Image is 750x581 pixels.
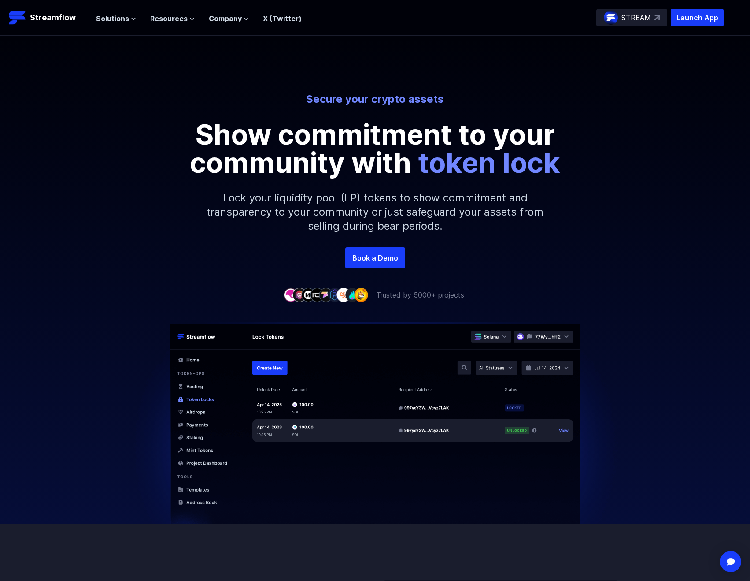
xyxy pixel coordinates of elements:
[96,13,129,24] span: Solutions
[177,120,573,177] p: Show commitment to your community with
[310,288,324,302] img: company-4
[96,13,136,24] button: Solutions
[336,288,351,302] img: company-7
[9,9,26,26] img: Streamflow Logo
[621,12,651,23] p: STREAM
[345,288,359,302] img: company-8
[150,13,195,24] button: Resources
[319,288,333,302] img: company-5
[9,9,87,26] a: Streamflow
[124,322,626,546] img: Hero Image
[596,9,667,26] a: STREAM
[654,15,660,20] img: top-right-arrow.svg
[263,14,302,23] a: X (Twitter)
[292,288,307,302] img: company-2
[284,288,298,302] img: company-1
[354,288,368,302] img: company-9
[209,13,249,24] button: Company
[671,9,724,26] button: Launch App
[376,290,464,300] p: Trusted by 5000+ projects
[209,13,242,24] span: Company
[131,92,619,106] p: Secure your crypto assets
[150,13,188,24] span: Resources
[328,288,342,302] img: company-6
[30,11,76,24] p: Streamflow
[345,247,405,268] a: Book a Demo
[720,551,741,572] div: Open Intercom Messenger
[301,288,315,302] img: company-3
[186,177,565,247] p: Lock your liquidity pool (LP) tokens to show commitment and transparency to your community or jus...
[604,11,618,25] img: streamflow-logo-circle.png
[418,145,560,179] span: token lock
